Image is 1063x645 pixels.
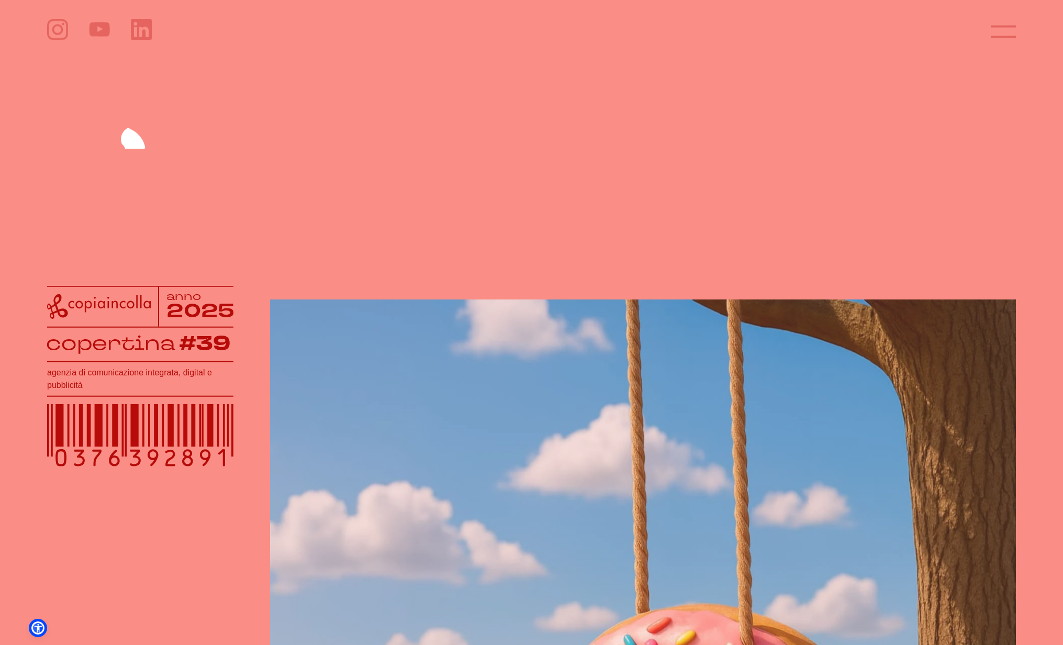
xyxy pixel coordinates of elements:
[46,330,176,355] tspan: copertina
[166,290,200,304] tspan: anno
[180,330,232,358] tspan: #39
[31,621,44,635] a: Apri il menu di accessibilità
[47,366,233,392] h1: agenzia di comunicazione integrata, digital e pubblicità
[166,298,234,325] tspan: 2025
